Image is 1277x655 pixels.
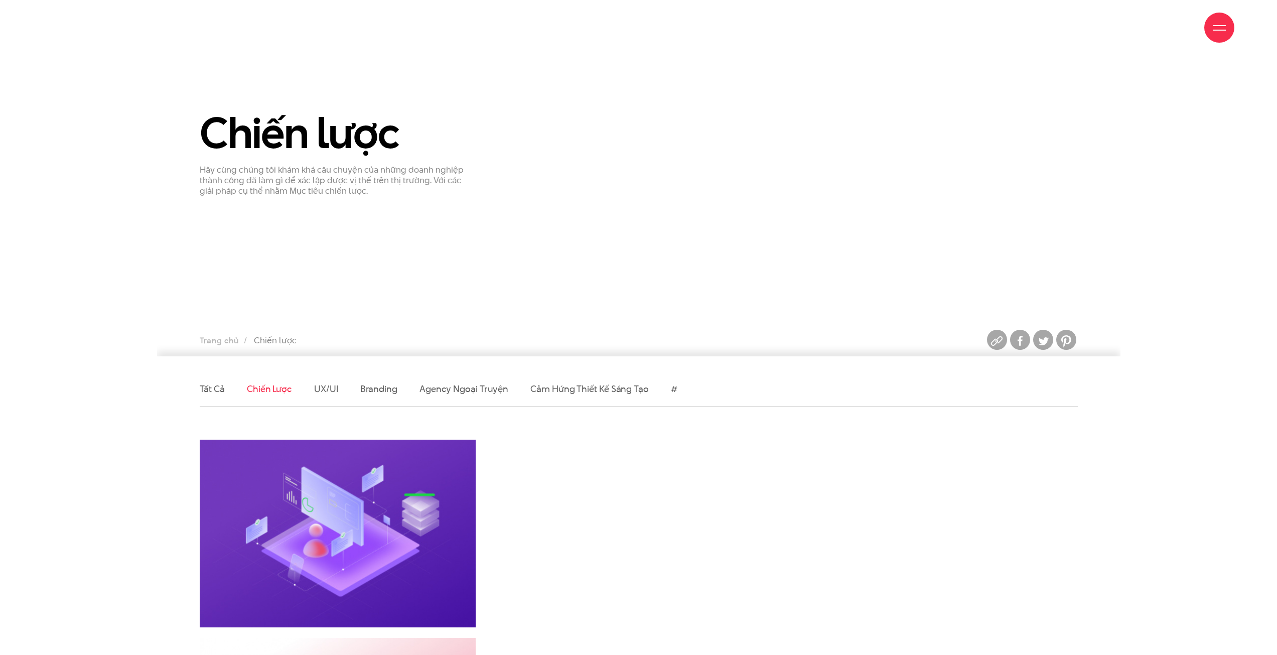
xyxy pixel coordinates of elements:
a: # [671,382,677,395]
a: Trang chủ [200,335,239,346]
a: Agency ngoại truyện [419,382,508,395]
h1: Chiến lược [200,109,476,156]
a: UX/UI [314,382,338,395]
img: Cách trả lời khi bị hỏi “UX Research để làm gì?” [200,440,476,627]
a: Chiến lược [247,382,292,395]
a: Branding [360,382,397,395]
p: Hãy cùng chúng tôi khám khá câu chuyện của những doanh nghiệp thành công đã làm gì để xác lập đượ... [200,165,476,196]
a: Tất cả [200,382,225,395]
a: Cảm hứng thiết kế sáng tạo [530,382,649,395]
